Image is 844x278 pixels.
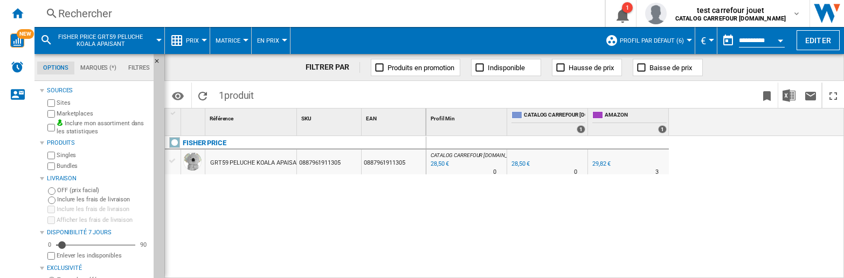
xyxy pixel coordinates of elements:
[574,167,577,178] div: Délai de livraison : 0 jour
[213,83,259,105] span: 1
[210,116,233,121] span: Référence
[47,174,149,183] div: Livraison
[186,37,199,44] span: Prix
[57,252,149,260] label: Enlever les indisponibles
[57,195,149,204] label: Inclure les frais de livraison
[57,33,144,48] span: FISHER PRICE GRT59 PELUCHE KOALA APAISANT
[47,162,55,170] input: Bundles
[675,15,786,22] b: CATALOG CARREFOUR [DOMAIN_NAME]
[756,83,778,108] button: Créer un favoris
[371,59,460,76] button: Produits en promotion
[170,27,204,54] div: Prix
[569,64,614,72] span: Hausse de prix
[47,121,55,134] input: Inclure mon assortiment dans les statistiques
[10,33,24,48] img: wise-card.svg
[299,109,361,125] div: SKU Sort None
[47,86,149,95] div: Sources
[388,64,454,72] span: Produits en promotion
[645,3,667,24] img: profile.jpg
[192,83,213,108] button: Recharger
[167,86,189,105] button: Options
[552,59,622,76] button: Hausse de prix
[493,167,496,178] div: Délai de livraison : 0 jour
[524,111,585,120] span: CATALOG CARREFOUR [DOMAIN_NAME]
[183,137,226,150] div: Cliquez pour filtrer sur cette marque
[695,27,717,54] md-menu: Currency
[605,111,667,120] span: AMAZON
[17,29,34,39] span: NEW
[57,27,155,54] button: FISHER PRICE GRT59 PELUCHE KOALA APAISANT
[633,59,703,76] button: Baisse de prix
[57,151,149,159] label: Singles
[701,27,711,54] button: €
[154,54,167,73] button: Masquer
[428,109,507,125] div: Profil Min Sort None
[57,162,149,170] label: Bundles
[48,196,56,204] input: Inclure les frais de livraison
[216,37,240,44] span: Matrice
[47,216,55,224] input: Afficher les frais de livraison
[48,187,56,195] input: OFF (prix facial)
[47,110,55,118] input: Marketplaces
[366,116,377,121] span: EAN
[47,252,55,260] input: Afficher les frais de livraison
[800,83,821,108] button: Envoyer ce rapport par email
[57,99,149,107] label: Sites
[216,27,246,54] button: Matrice
[675,5,786,16] span: test carrefour jouet
[301,116,312,121] span: SKU
[577,125,585,133] div: 1 offers sold by CATALOG CARREFOUR JOUET.FR
[701,35,706,46] span: €
[11,60,24,73] img: alerts-logo.svg
[605,27,689,54] div: Profil par défaut (6)
[45,241,54,249] div: 0
[488,64,525,72] span: Indisponible
[431,116,455,121] span: Profil Min
[591,159,611,169] div: 29,82 €
[471,59,541,76] button: Indisponible
[822,83,844,108] button: Plein écran
[257,27,285,54] div: En Prix
[620,27,689,54] button: Profil par défaut (6)
[47,264,149,273] div: Exclusivité
[299,109,361,125] div: Sort None
[306,62,361,73] div: FILTRER PAR
[57,205,149,213] label: Inclure les frais de livraison
[778,83,800,108] button: Télécharger au format Excel
[649,64,692,72] span: Baisse de prix
[622,2,633,13] div: 1
[797,30,840,50] button: Editer
[509,109,587,135] div: CATALOG CARREFOUR [DOMAIN_NAME] 1 offers sold by CATALOG CARREFOUR JOUET.FR
[47,99,55,107] input: Sites
[183,109,205,125] div: Sort None
[56,240,135,250] md-slider: Disponibilité
[362,150,426,174] div: 0887961911305
[207,109,296,125] div: Référence Sort None
[57,119,149,136] label: Inclure mon assortiment dans les statistiques
[783,89,795,102] img: excel-24x24.png
[364,109,426,125] div: Sort None
[57,186,149,194] label: OFF (prix facial)
[429,159,449,169] div: Mise à jour : mercredi 8 octobre 2025 06:48
[655,167,659,178] div: Délai de livraison : 3 jours
[207,109,296,125] div: Sort None
[717,30,739,51] button: md-calendar
[592,160,611,167] div: 29,82 €
[224,90,254,101] span: produit
[428,109,507,125] div: Sort None
[58,6,577,21] div: Rechercher
[257,37,279,44] span: En Prix
[40,27,159,54] div: FISHER PRICE GRT59 PELUCHE KOALA APAISANT
[57,119,63,126] img: mysite-bg-18x18.png
[47,139,149,147] div: Produits
[431,152,523,158] span: CATALOG CARREFOUR [DOMAIN_NAME]
[771,29,790,49] button: Open calendar
[297,150,361,174] div: 0887961911305
[364,109,426,125] div: EAN Sort None
[511,160,530,167] div: 28,50 €
[590,109,669,135] div: AMAZON 1 offers sold by AMAZON
[510,159,530,169] div: 28,50 €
